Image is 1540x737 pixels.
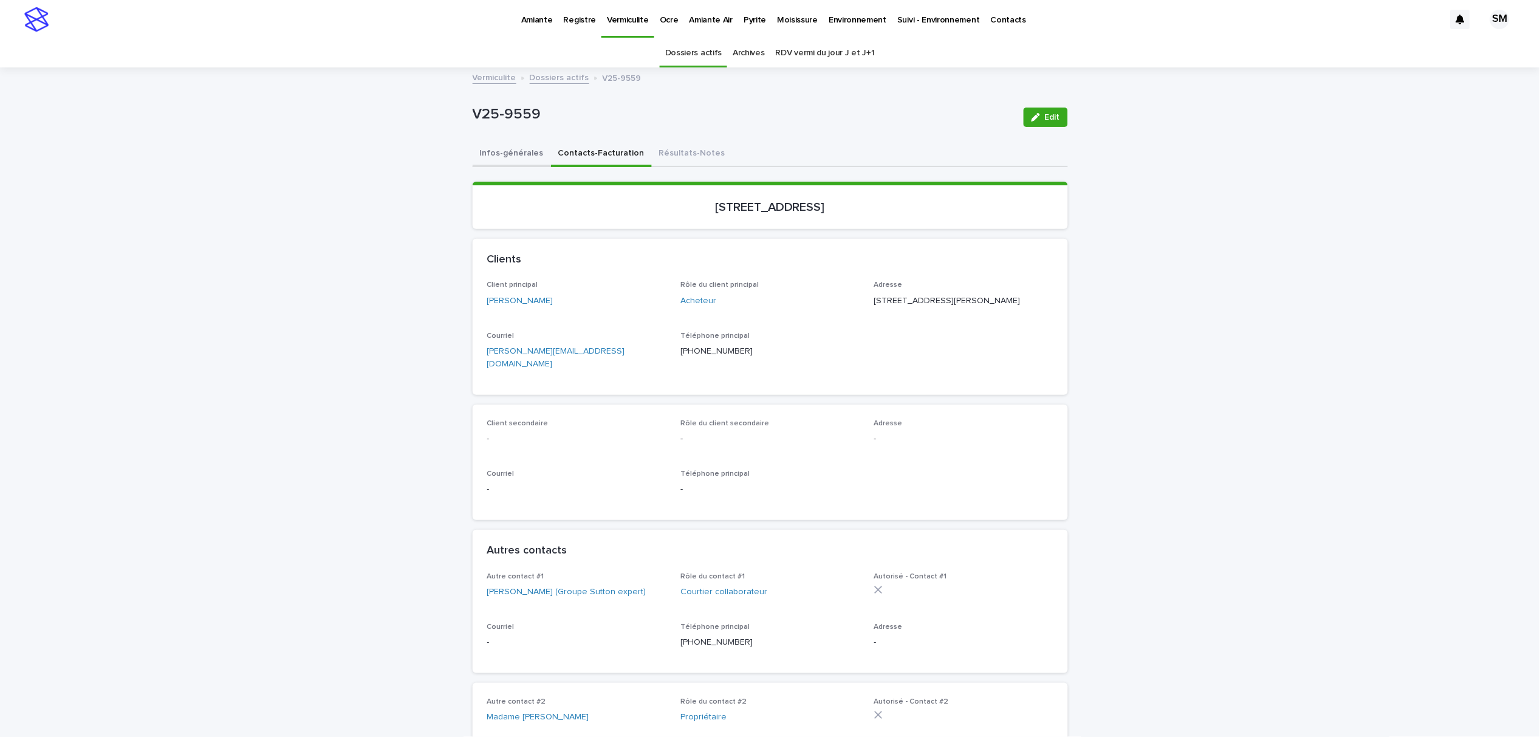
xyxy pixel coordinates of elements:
[487,544,567,558] h2: Autres contacts
[487,332,515,340] span: Courriel
[680,420,769,427] span: Rôle du client secondaire
[874,281,903,289] span: Adresse
[665,39,722,67] a: Dossiers actifs
[487,483,666,496] p: -
[680,281,759,289] span: Rôle du client principal
[680,332,750,340] span: Téléphone principal
[487,295,553,307] a: [PERSON_NAME]
[874,420,903,427] span: Adresse
[530,70,589,84] a: Dossiers actifs
[680,586,767,598] a: Courtier collaborateur
[487,698,546,705] span: Autre contact #2
[680,636,860,649] p: [PHONE_NUMBER]
[874,636,1053,649] p: -
[487,253,522,267] h2: Clients
[1045,113,1060,122] span: Edit
[487,200,1053,214] p: [STREET_ADDRESS]
[874,433,1053,445] p: -
[776,39,875,67] a: RDV vermi du jour J et J+1
[487,586,646,598] a: [PERSON_NAME] (Groupe Sutton expert)
[652,142,733,167] button: Résultats-Notes
[1490,10,1510,29] div: SM
[680,483,860,496] p: -
[680,295,716,307] a: Acheteur
[551,142,652,167] button: Contacts-Facturation
[874,698,949,705] span: Autorisé - Contact #2
[487,623,515,631] span: Courriel
[680,698,747,705] span: Rôle du contact #2
[680,573,745,580] span: Rôle du contact #1
[487,420,549,427] span: Client secondaire
[680,470,750,478] span: Téléphone principal
[473,70,516,84] a: Vermiculite
[24,7,49,32] img: stacker-logo-s-only.png
[487,636,666,649] p: -
[680,345,860,358] p: [PHONE_NUMBER]
[487,573,544,580] span: Autre contact #1
[487,711,589,724] a: Madame [PERSON_NAME]
[473,142,551,167] button: Infos-générales
[473,106,1014,123] p: V25-9559
[1024,108,1068,127] button: Edit
[680,433,860,445] p: -
[874,573,947,580] span: Autorisé - Contact #1
[487,281,538,289] span: Client principal
[874,295,1053,307] p: [STREET_ADDRESS][PERSON_NAME]
[874,623,903,631] span: Adresse
[603,70,642,84] p: V25-9559
[487,433,666,445] p: -
[733,39,765,67] a: Archives
[487,470,515,478] span: Courriel
[680,711,727,724] a: Propriétaire
[487,347,625,368] a: [PERSON_NAME][EMAIL_ADDRESS][DOMAIN_NAME]
[680,623,750,631] span: Téléphone principal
